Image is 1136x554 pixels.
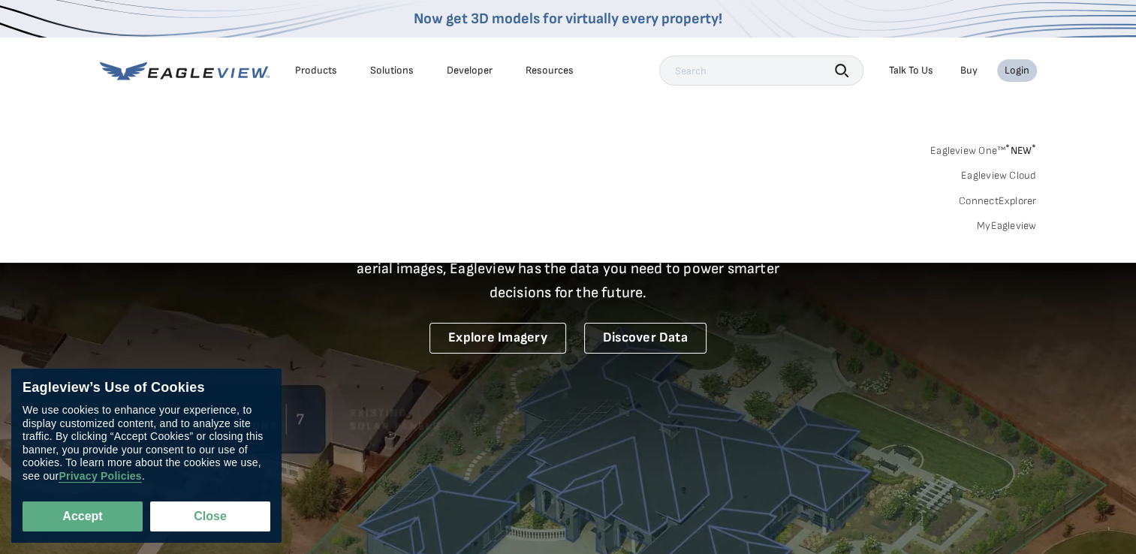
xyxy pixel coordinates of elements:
p: A new era starts here. Built on more than 3.5 billion high-resolution aerial images, Eagleview ha... [339,233,798,305]
a: MyEagleview [977,219,1037,233]
div: Solutions [370,64,414,77]
a: Eagleview Cloud [961,169,1037,182]
a: Discover Data [584,323,707,354]
a: Now get 3D models for virtually every property! [414,10,722,28]
div: Products [295,64,337,77]
a: Developer [447,64,493,77]
div: Eagleview’s Use of Cookies [23,380,270,396]
a: Buy [960,64,978,77]
div: Resources [526,64,574,77]
a: ConnectExplorer [959,194,1037,208]
button: Close [150,501,270,531]
input: Search [659,56,863,86]
div: Login [1005,64,1029,77]
a: Explore Imagery [429,323,566,354]
div: Talk To Us [889,64,933,77]
div: We use cookies to enhance your experience, to display customized content, and to analyze site tra... [23,404,270,483]
button: Accept [23,501,143,531]
a: Privacy Policies [59,470,141,483]
a: Eagleview One™*NEW* [930,140,1037,157]
span: NEW [1005,144,1036,157]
